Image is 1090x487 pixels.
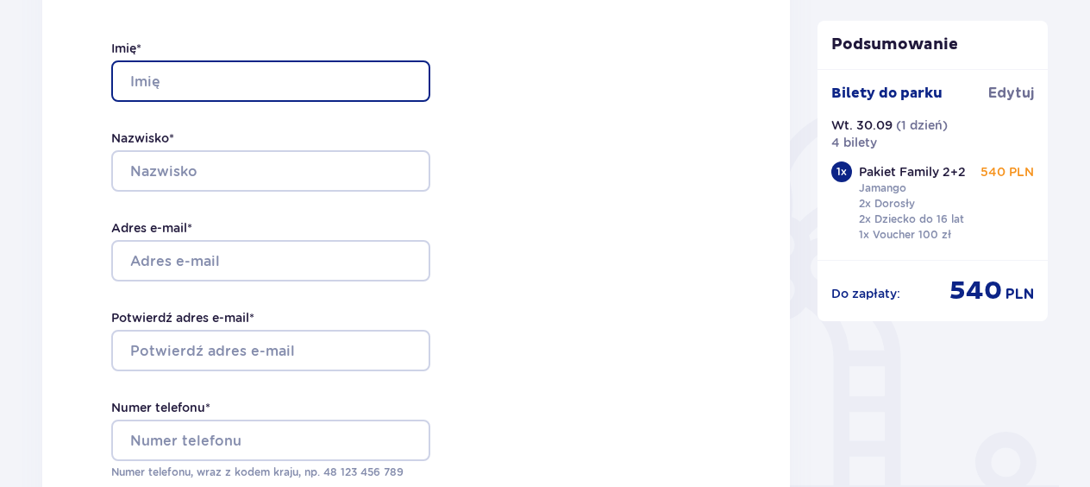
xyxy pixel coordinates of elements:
[817,35,1049,55] p: Podsumowanie
[1005,285,1034,304] p: PLN
[988,84,1034,103] a: Edytuj
[111,60,430,102] input: Imię
[111,399,210,416] label: Numer telefonu *
[831,285,900,302] p: Do zapłaty :
[859,196,964,243] p: 2x Dorosły 2x Dziecko do 16 lat 1x Voucher 100 zł
[831,84,943,103] p: Bilety do parku
[896,117,948,134] p: ( 1 dzień )
[111,309,254,326] label: Potwierdź adres e-mail *
[980,163,1034,180] p: 540 PLN
[949,275,1002,307] p: 540
[111,465,430,480] p: Numer telefonu, wraz z kodem kraju, np. 48 ​123 ​456 ​789
[111,219,192,237] label: Adres e-mail *
[111,40,141,57] label: Imię *
[831,161,852,182] div: 1 x
[859,180,906,196] p: Jamango
[111,240,430,281] input: Adres e-mail
[859,163,966,180] p: Pakiet Family 2+2
[111,150,430,192] input: Nazwisko
[831,117,893,134] p: Wt. 30.09
[111,130,174,147] label: Nazwisko *
[111,330,430,371] input: Potwierdź adres e-mail
[111,420,430,461] input: Numer telefonu
[831,134,877,151] p: 4 bilety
